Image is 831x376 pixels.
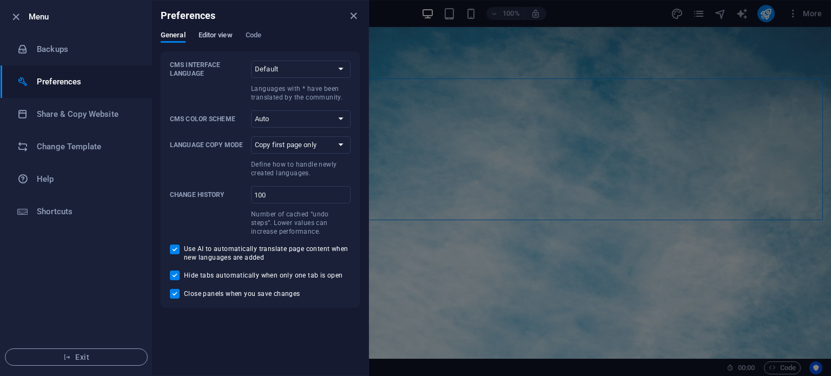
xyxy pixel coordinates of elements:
p: CMS Color Scheme [170,115,247,123]
h6: Backups [37,43,137,56]
h6: Change Template [37,140,137,153]
select: Language Copy ModeDefine how to handle newly created languages. [251,136,351,154]
p: CMS Interface Language [170,61,247,78]
span: Hide tabs automatically when only one tab is open [184,271,343,280]
span: General [161,29,186,44]
input: Change historyNumber of cached “undo steps”. Lower values can increase performance. [251,186,351,203]
p: Language Copy Mode [170,141,247,149]
div: Preferences [161,31,360,51]
select: CMS Interface LanguageLanguages with * have been translated by the community. [251,61,351,78]
h6: Preferences [37,75,137,88]
span: Close panels when you save changes [184,289,300,298]
p: Languages with * have been translated by the community. [251,84,351,102]
span: Editor view [199,29,233,44]
button: Exit [5,348,148,366]
h6: Share & Copy Website [37,108,137,121]
span: Use AI to automatically translate page content when new languages are added [184,245,351,262]
h6: Help [37,173,137,186]
h6: Shortcuts [37,205,137,218]
button: close [347,9,360,22]
h6: Menu [29,10,143,23]
span: Exit [14,353,138,361]
p: Change history [170,190,247,199]
span: Code [246,29,261,44]
select: CMS Color Scheme [251,110,351,128]
p: Number of cached “undo steps”. Lower values can increase performance. [251,210,351,236]
p: Define how to handle newly created languages. [251,160,351,177]
a: Help [1,163,152,195]
h6: Preferences [161,9,216,22]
